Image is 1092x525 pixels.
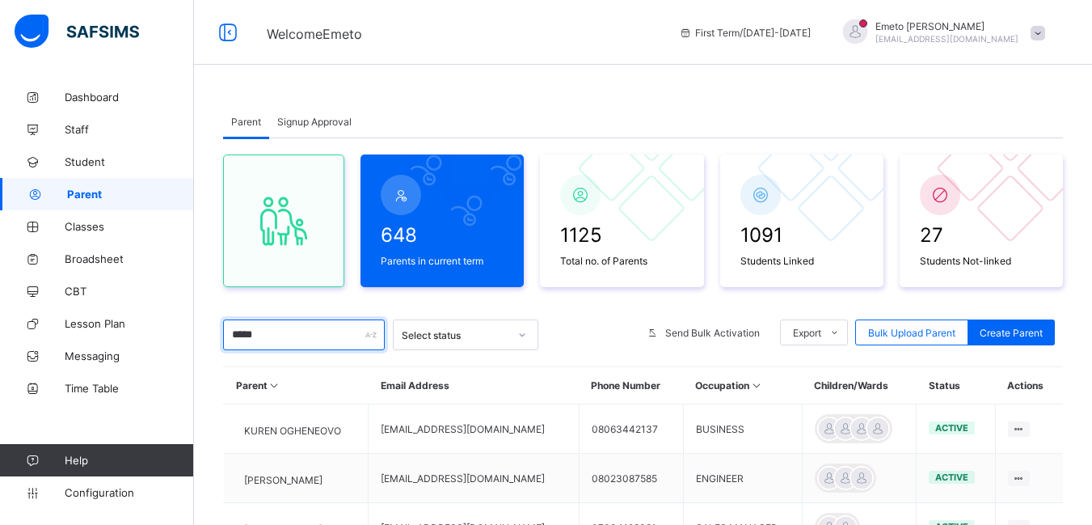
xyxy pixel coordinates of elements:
span: Lesson Plan [65,317,194,330]
td: [EMAIL_ADDRESS][DOMAIN_NAME] [369,404,579,454]
span: Emeto [PERSON_NAME] [875,20,1018,32]
span: Broadsheet [65,252,194,265]
td: 08063442137 [579,404,683,454]
th: Email Address [369,367,579,404]
th: Actions [995,367,1063,404]
span: Signup Approval [277,116,352,128]
span: 27 [920,223,1043,247]
span: Create Parent [980,327,1043,339]
span: Dashboard [65,91,194,104]
span: Students Not-linked [920,255,1043,267]
span: Parent [67,188,194,201]
span: Parent [231,116,261,128]
span: CBT [65,285,194,298]
i: Sort in Ascending Order [749,379,763,392]
span: Students Linked [740,255,863,267]
span: 648 [381,223,504,247]
th: Status [917,367,996,404]
th: Phone Number [579,367,683,404]
span: Send Bulk Activation [665,327,760,339]
td: ENGINEER [683,454,802,503]
span: Configuration [65,486,193,499]
th: Children/Wards [802,367,916,404]
span: [EMAIL_ADDRESS][DOMAIN_NAME] [875,34,1018,44]
span: Student [65,155,194,168]
span: Total no. of Parents [560,255,683,267]
span: session/term information [679,27,811,39]
span: KUREN OGHENEOVO [244,425,341,437]
span: [PERSON_NAME] [244,474,323,486]
img: safsims [15,15,139,49]
span: Help [65,454,193,467]
span: Export [793,327,821,339]
div: EmetoAusten [827,19,1053,46]
td: 08023087585 [579,454,683,503]
span: active [935,472,968,483]
span: Staff [65,123,194,136]
span: 1125 [560,223,683,247]
span: 1091 [740,223,863,247]
th: Parent [224,367,369,404]
td: [EMAIL_ADDRESS][DOMAIN_NAME] [369,454,579,503]
div: Select status [402,329,508,341]
th: Occupation [683,367,802,404]
span: Time Table [65,382,194,395]
i: Sort in Ascending Order [268,379,281,392]
td: BUSINESS [683,404,802,454]
span: Messaging [65,349,194,362]
span: Bulk Upload Parent [868,327,955,339]
span: Welcome Emeto [267,26,362,42]
span: Classes [65,220,194,233]
span: Parents in current term [381,255,504,267]
span: active [935,422,968,434]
